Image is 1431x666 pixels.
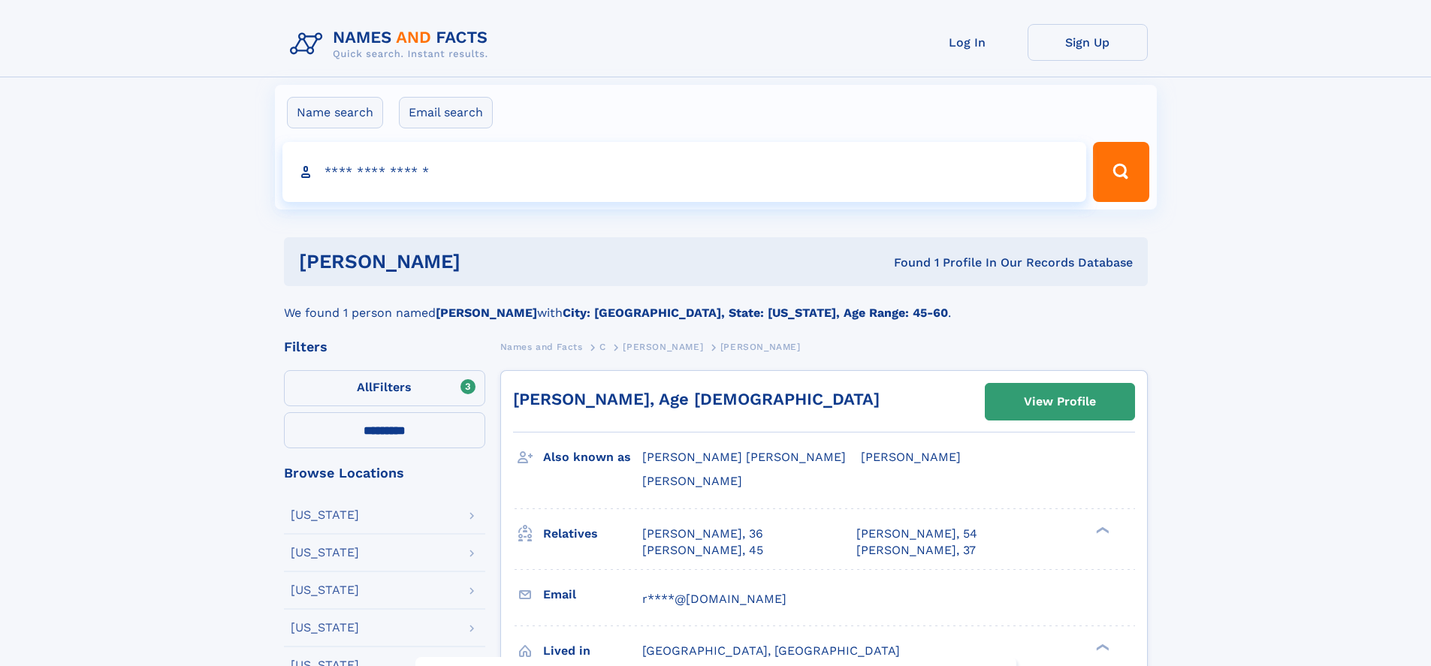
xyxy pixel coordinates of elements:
[543,582,642,607] h3: Email
[543,638,642,664] h3: Lived in
[287,97,383,128] label: Name search
[986,384,1134,420] a: View Profile
[1093,142,1149,202] button: Search Button
[856,526,977,542] a: [PERSON_NAME], 54
[623,337,703,356] a: [PERSON_NAME]
[291,622,359,634] div: [US_STATE]
[399,97,493,128] label: Email search
[563,306,948,320] b: City: [GEOGRAPHIC_DATA], State: [US_STATE], Age Range: 45-60
[500,337,583,356] a: Names and Facts
[856,542,976,559] a: [PERSON_NAME], 37
[543,521,642,547] h3: Relatives
[907,24,1028,61] a: Log In
[599,337,606,356] a: C
[677,255,1133,271] div: Found 1 Profile In Our Records Database
[1092,525,1110,535] div: ❯
[284,286,1148,322] div: We found 1 person named with .
[642,450,846,464] span: [PERSON_NAME] [PERSON_NAME]
[720,342,801,352] span: [PERSON_NAME]
[1092,642,1110,652] div: ❯
[1024,384,1096,419] div: View Profile
[642,474,742,488] span: [PERSON_NAME]
[1028,24,1148,61] a: Sign Up
[599,342,606,352] span: C
[284,466,485,480] div: Browse Locations
[513,390,880,408] a: [PERSON_NAME], Age [DEMOGRAPHIC_DATA]
[284,370,485,406] label: Filters
[284,340,485,354] div: Filters
[291,509,359,521] div: [US_STATE]
[299,252,678,271] h1: [PERSON_NAME]
[623,342,703,352] span: [PERSON_NAME]
[861,450,961,464] span: [PERSON_NAME]
[436,306,537,320] b: [PERSON_NAME]
[291,547,359,559] div: [US_STATE]
[291,584,359,596] div: [US_STATE]
[642,643,900,658] span: [GEOGRAPHIC_DATA], [GEOGRAPHIC_DATA]
[642,526,763,542] a: [PERSON_NAME], 36
[642,542,763,559] a: [PERSON_NAME], 45
[357,380,373,394] span: All
[284,24,500,65] img: Logo Names and Facts
[282,142,1087,202] input: search input
[543,445,642,470] h3: Also known as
